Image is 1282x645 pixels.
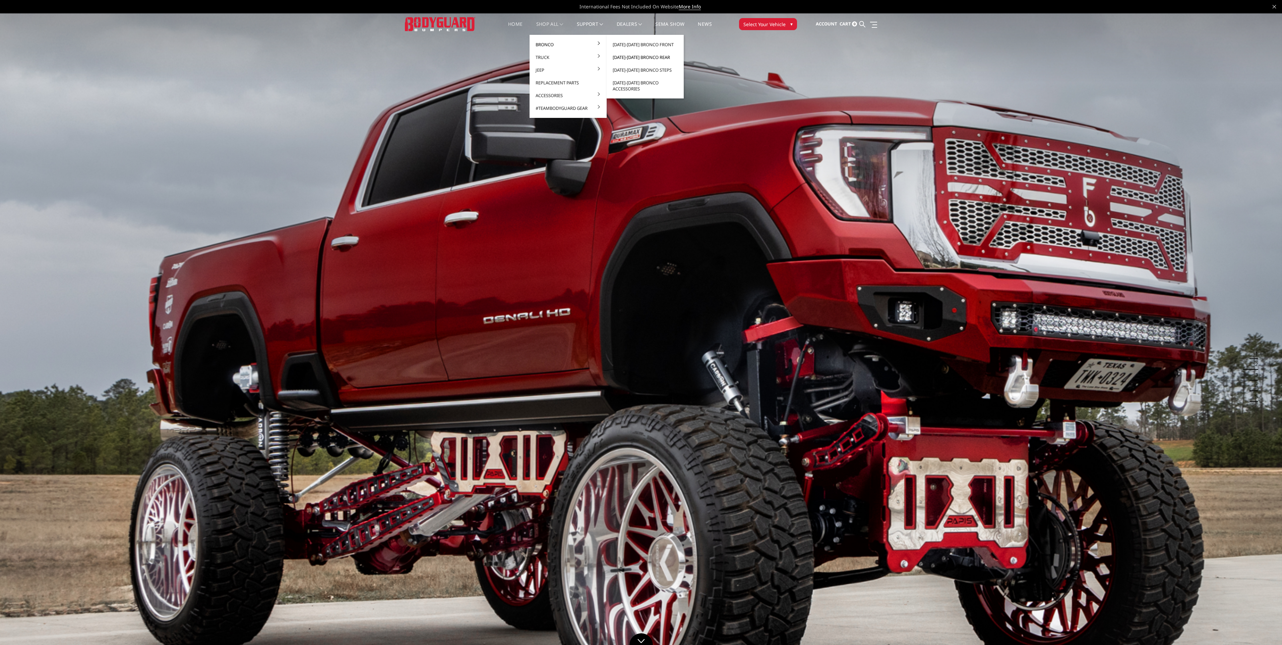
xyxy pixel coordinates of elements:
span: Account [816,21,837,27]
a: Truck [532,51,604,64]
span: Select Your Vehicle [743,21,786,28]
a: More Info [679,3,701,10]
a: Home [508,22,523,35]
a: News [698,22,712,35]
button: 3 of 5 [1251,370,1258,380]
a: [DATE]-[DATE] Bronco Rear [609,51,681,64]
a: shop all [536,22,563,35]
button: Select Your Vehicle [739,18,797,30]
span: ▾ [790,20,793,27]
a: Dealers [617,22,642,35]
a: Accessories [532,89,604,102]
a: [DATE]-[DATE] Bronco Steps [609,64,681,76]
a: [DATE]-[DATE] Bronco Front [609,38,681,51]
a: Cart 0 [840,15,857,33]
a: SEMA Show [655,22,684,35]
a: Replacement Parts [532,76,604,89]
button: 5 of 5 [1251,391,1258,402]
a: Support [577,22,603,35]
a: Account [816,15,837,33]
button: 1 of 5 [1251,348,1258,359]
a: Jeep [532,64,604,76]
button: 2 of 5 [1251,359,1258,370]
a: Click to Down [629,633,653,645]
a: [DATE]-[DATE] Bronco Accessories [609,76,681,95]
span: Cart [840,21,851,27]
img: BODYGUARD BUMPERS [405,17,475,31]
a: #TeamBodyguard Gear [532,102,604,115]
button: 4 of 5 [1251,380,1258,391]
span: 0 [852,21,857,26]
a: Bronco [532,38,604,51]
